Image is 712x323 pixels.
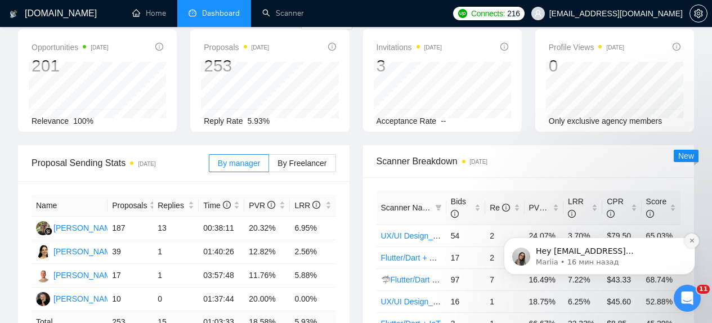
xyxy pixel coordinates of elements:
a: AP[PERSON_NAME] [36,246,118,255]
td: 0 [153,288,199,311]
span: Opportunities [32,41,109,54]
td: 1 [485,290,524,312]
td: 6.95% [290,217,335,240]
time: [DATE] [424,44,442,51]
td: 97 [446,268,485,290]
td: 39 [108,240,153,264]
button: setting [689,5,707,23]
span: LRR [294,201,320,210]
img: RK [36,268,50,282]
td: 20.00% [244,288,290,311]
span: setting [690,9,707,18]
span: Relevance [32,116,69,125]
th: Replies [153,195,199,217]
td: 03:57:48 [199,264,244,288]
span: info-circle [267,201,275,209]
th: Proposals [108,195,153,217]
td: 11.76% [244,264,290,288]
div: message notification from Mariia, 16 мин назад. Hey fin@sharksw.com, Looks like your Upwork agenc... [17,71,208,108]
span: -- [441,116,446,125]
span: Bids [451,197,466,218]
iframe: Intercom live chat [674,285,701,312]
span: By Freelancer [277,159,326,168]
span: Scanner Name [381,203,433,212]
iframe: Intercom notifications сообщение [487,167,712,293]
span: info-circle [328,43,336,51]
td: 54 [446,225,485,246]
span: filter [433,199,444,216]
div: [PERSON_NAME] [53,269,118,281]
span: 5.93% [248,116,270,125]
span: user [534,10,542,17]
td: $45.60 [602,290,641,312]
div: [PERSON_NAME] [53,245,118,258]
span: Proposals [112,199,147,212]
img: logo [10,5,17,23]
span: Only exclusive agency members [549,116,662,125]
span: 100% [73,116,93,125]
td: 0.00% [290,288,335,311]
a: UX/UI Design_Travel [381,297,455,306]
span: Acceptance Rate [377,116,437,125]
time: [DATE] [470,159,487,165]
button: Dismiss notification [198,67,212,82]
a: RK[PERSON_NAME] [36,270,118,279]
td: 2.56% [290,240,335,264]
td: 2 [485,246,524,268]
td: 12.82% [244,240,290,264]
td: 5.88% [290,264,335,288]
td: 10 [108,288,153,311]
a: IB[PERSON_NAME] Gde [PERSON_NAME] [36,223,203,232]
p: Message from Mariia, sent 16 мин назад [49,91,194,101]
td: 13 [153,217,199,240]
span: Scanner Breakdown [377,154,681,168]
span: info-circle [451,210,459,218]
div: 0 [549,55,624,77]
span: By manager [218,159,260,168]
div: 3 [377,55,442,77]
span: Proposal Sending Stats [32,156,209,170]
img: II [36,292,50,306]
span: Time [203,201,230,210]
span: New [678,151,694,160]
a: homeHome [132,8,166,18]
a: searchScanner [262,8,304,18]
span: info-circle [312,201,320,209]
td: 01:37:44 [199,288,244,311]
span: Proposals [204,41,269,54]
span: Reply Rate [204,116,243,125]
img: IB [36,221,50,235]
span: info-circle [223,201,231,209]
time: [DATE] [606,44,624,51]
th: Name [32,195,108,217]
span: filter [435,204,442,211]
td: 7 [485,268,524,290]
time: [DATE] [91,44,108,51]
div: 253 [204,55,269,77]
div: [PERSON_NAME] [53,293,118,305]
time: [DATE] [252,44,269,51]
td: 17 [446,246,485,268]
td: 01:40:26 [199,240,244,264]
td: 20.32% [244,217,290,240]
img: gigradar-bm.png [44,227,52,235]
img: Profile image for Mariia [25,81,43,99]
span: info-circle [673,43,680,51]
img: upwork-logo.png [458,9,467,18]
span: Invitations [377,41,442,54]
span: dashboard [189,9,196,17]
span: info-circle [500,43,508,51]
span: PVR [249,201,275,210]
a: II[PERSON_NAME] [36,294,118,303]
span: Dashboard [202,8,240,18]
td: 1 [153,264,199,288]
td: 00:38:11 [199,217,244,240]
div: [PERSON_NAME] Gde [PERSON_NAME] [53,222,203,234]
td: 2 [485,225,524,246]
span: 11 [697,285,710,294]
a: UX/UI Design_Fin Tech [381,231,463,240]
img: AP [36,245,50,259]
td: 6.25% [563,290,602,312]
span: Profile Views [549,41,624,54]
div: 201 [32,55,109,77]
